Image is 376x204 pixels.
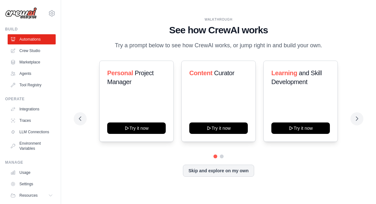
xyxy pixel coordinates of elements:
span: Learning [271,69,297,76]
a: Marketplace [8,57,56,67]
a: Usage [8,168,56,178]
a: Tool Registry [8,80,56,90]
div: Manage [5,160,56,165]
span: Content [189,69,212,76]
span: Resources [19,193,38,198]
a: Crew Studio [8,46,56,56]
img: Logo [5,7,37,19]
a: Agents [8,69,56,79]
h1: See how CrewAI works [79,24,358,36]
a: Integrations [8,104,56,114]
p: Try a prompt below to see how CrewAI works, or jump right in and build your own. [112,41,325,50]
span: Project Manager [107,69,154,85]
span: and Skill Development [271,69,322,85]
a: Automations [8,34,56,44]
div: WALKTHROUGH [79,17,358,22]
span: Personal [107,69,133,76]
div: Build [5,27,56,32]
button: Try it now [189,122,248,134]
a: Environment Variables [8,138,56,154]
a: Settings [8,179,56,189]
button: Skip and explore on my own [183,165,254,177]
div: Operate [5,96,56,102]
button: Try it now [271,122,330,134]
a: LLM Connections [8,127,56,137]
span: Curator [214,69,234,76]
button: Try it now [107,122,166,134]
a: Traces [8,115,56,126]
button: Resources [8,190,56,201]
